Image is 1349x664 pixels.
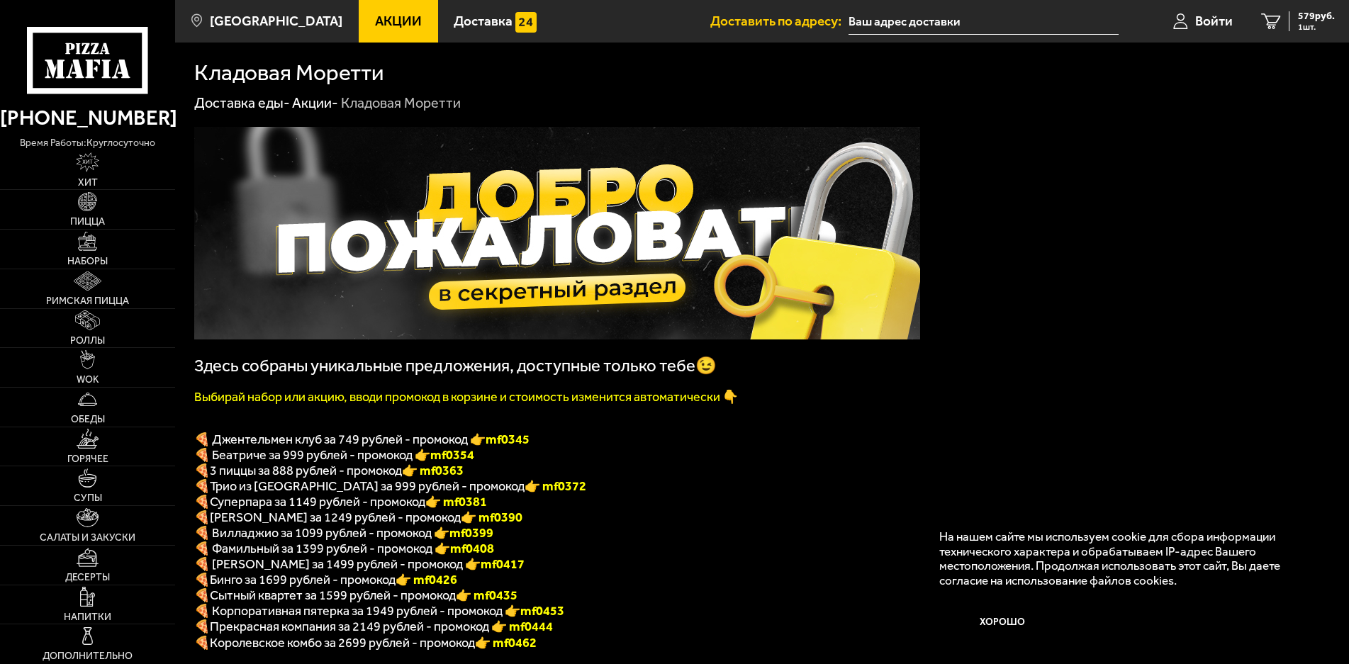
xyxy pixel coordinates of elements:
[74,493,102,503] span: Супы
[375,14,422,28] span: Акции
[194,389,738,405] font: Выбирай набор или акцию, вводи промокод в корзине и стоимость изменится автоматически 👇
[194,62,384,84] h1: Кладовая Моретти
[481,556,525,572] b: mf0417
[194,572,210,587] b: 🍕
[486,432,530,447] b: mf0345
[194,619,210,634] font: 🍕
[194,510,210,525] b: 🍕
[210,572,396,587] span: Бинго за 1699 рублей - промокод
[710,14,849,28] span: Доставить по адресу:
[461,510,522,525] b: 👉 mf0390
[70,217,105,227] span: Пицца
[449,525,493,541] b: mf0399
[194,447,474,463] span: 🍕 Беатриче за 999 рублей - промокод 👉
[456,587,517,603] b: 👉 mf0435
[67,454,108,464] span: Горячее
[210,478,525,494] span: Трио из [GEOGRAPHIC_DATA] за 999 рублей - промокод
[67,257,108,266] span: Наборы
[65,573,110,583] span: Десерты
[939,529,1307,587] p: На нашем сайте мы используем cookie для сбора информации технического характера и обрабатываем IP...
[475,635,537,651] font: 👉 mf0462
[64,612,111,622] span: Напитки
[210,635,475,651] span: Королевское комбо за 2699 рублей - промокод
[70,336,105,346] span: Роллы
[430,447,474,463] b: mf0354
[194,541,494,556] span: 🍕 Фамильный за 1399 рублей - промокод 👉
[43,651,133,661] span: Дополнительно
[520,603,564,619] b: mf0453
[194,494,210,510] font: 🍕
[194,556,525,572] span: 🍕 [PERSON_NAME] за 1499 рублей - промокод 👉
[40,533,135,543] span: Салаты и закуски
[194,478,210,494] font: 🍕
[77,375,99,385] span: WOK
[450,541,494,556] b: mf0408
[210,510,461,525] span: [PERSON_NAME] за 1249 рублей - промокод
[515,12,537,33] img: 15daf4d41897b9f0e9f617042186c801.svg
[425,494,487,510] font: 👉 mf0381
[194,587,210,603] b: 🍕
[210,619,491,634] span: Прекрасная компания за 2149 рублей - промокод
[210,463,402,478] span: 3 пиццы за 888 рублей - промокод
[210,14,342,28] span: [GEOGRAPHIC_DATA]
[396,572,457,587] b: 👉 mf0426
[194,463,210,478] font: 🍕
[525,478,586,494] font: 👉 mf0372
[849,9,1119,35] input: Ваш адрес доставки
[210,587,456,603] span: Сытный квартет за 1599 рублей - промокод
[939,601,1065,643] button: Хорошо
[194,432,530,447] span: 🍕 Джентельмен клуб за 749 рублей - промокод 👉
[194,525,493,541] span: 🍕 Вилладжио за 1099 рублей - промокод 👉
[1195,14,1233,28] span: Войти
[194,94,290,111] a: Доставка еды-
[341,94,461,113] div: Кладовая Моретти
[491,619,553,634] font: 👉 mf0444
[194,635,210,651] font: 🍕
[194,127,920,339] img: 1024x1024
[1298,11,1335,21] span: 579 руб.
[194,356,717,376] span: Здесь собраны уникальные предложения, доступные только тебе😉
[1298,23,1335,31] span: 1 шт.
[78,178,98,188] span: Хит
[402,463,464,478] font: 👉 mf0363
[210,494,425,510] span: Суперпара за 1149 рублей - промокод
[194,603,564,619] span: 🍕 Корпоративная пятерка за 1949 рублей - промокод 👉
[292,94,338,111] a: Акции-
[46,296,129,306] span: Римская пицца
[71,415,105,424] span: Обеды
[454,14,513,28] span: Доставка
